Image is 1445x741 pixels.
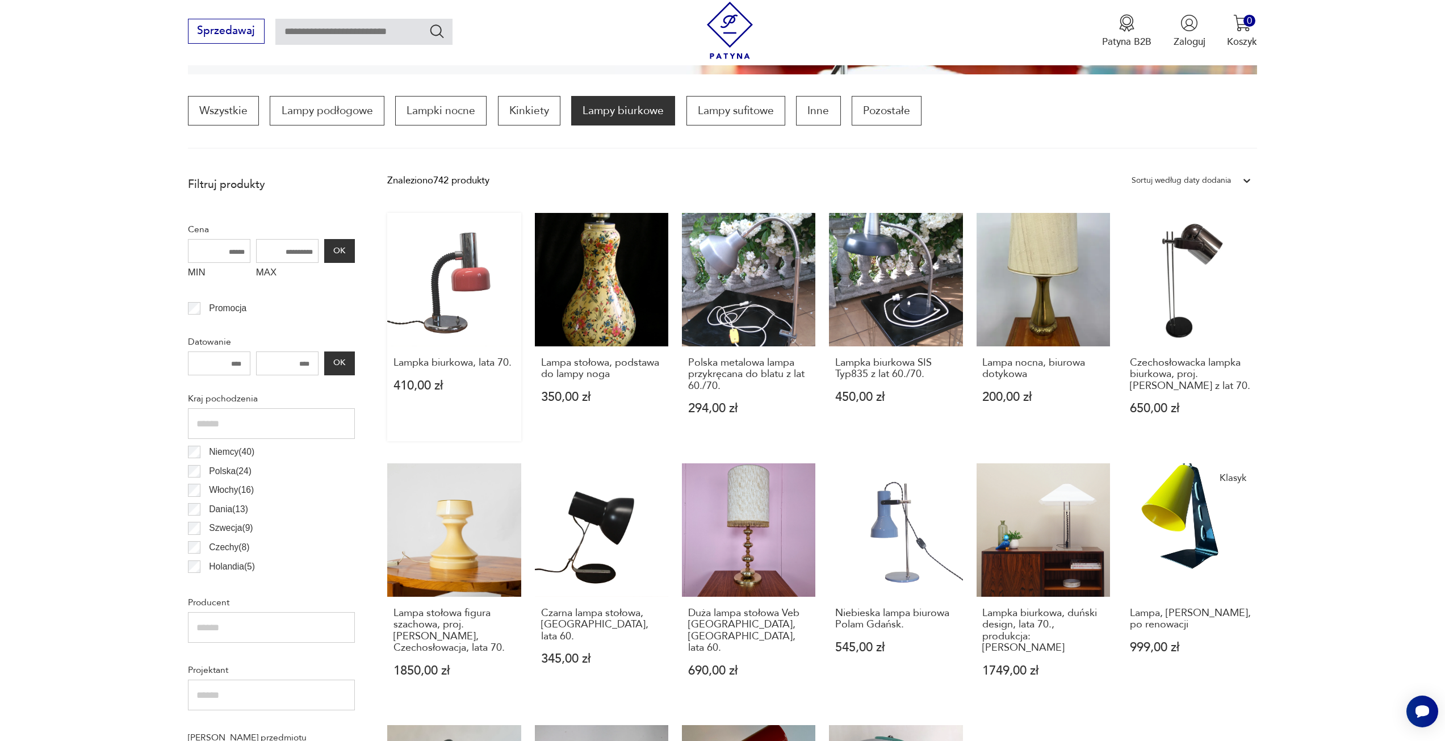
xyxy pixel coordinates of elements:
label: MAX [256,263,319,284]
p: 1749,00 zł [982,665,1104,677]
h3: Lampa stołowa, podstawa do lampy noga [541,357,663,380]
p: Włochy ( 16 ) [209,483,254,497]
div: 0 [1243,15,1255,27]
a: Czechosłowacka lampka biurkowa, proj. Stanisłav Indra z lat 70.Czechosłowacka lampka biurkowa, pr... [1124,213,1257,442]
h3: Lampka biurkowa, duński design, lata 70., produkcja: [PERSON_NAME] [982,608,1104,654]
p: Producent [188,595,355,610]
div: Sortuj według daty dodania [1132,173,1231,188]
p: Projektant [188,663,355,677]
a: Sprzedawaj [188,27,265,36]
a: Polska metalowa lampa przykręcana do blatu z lat 60./70.Polska metalowa lampa przykręcana do blat... [682,213,815,442]
h3: Duża lampa stołowa Veb [GEOGRAPHIC_DATA], [GEOGRAPHIC_DATA], lata 60. [688,608,810,654]
h3: Lampa stołowa figura szachowa, proj. [PERSON_NAME], Czechosłowacja, lata 70. [393,608,515,654]
button: 0Koszyk [1227,14,1257,48]
button: Zaloguj [1174,14,1205,48]
p: 345,00 zł [541,653,663,665]
img: Ikona medalu [1118,14,1136,32]
iframe: Smartsupp widget button [1406,696,1438,727]
a: Lampy podłogowe [270,96,384,125]
img: Patyna - sklep z meblami i dekoracjami vintage [701,2,759,59]
a: Lampka biurkowa, duński design, lata 70., produkcja: DaniaLampka biurkowa, duński design, lata 70... [977,463,1110,704]
p: Kraj pochodzenia [188,391,355,406]
p: Datowanie [188,334,355,349]
p: 1850,00 zł [393,665,515,677]
p: Koszyk [1227,35,1257,48]
p: Filtruj produkty [188,177,355,192]
a: Wszystkie [188,96,259,125]
h3: Lampa nocna, biurowa dotykowa [982,357,1104,380]
a: Inne [796,96,840,125]
p: Czechy ( 8 ) [209,540,249,555]
img: Ikona koszyka [1233,14,1251,32]
p: Patyna B2B [1102,35,1151,48]
button: OK [324,239,355,263]
a: Duża lampa stołowa Veb Narva, Niemcy, lata 60.Duża lampa stołowa Veb [GEOGRAPHIC_DATA], [GEOGRAPH... [682,463,815,704]
p: Polska ( 24 ) [209,464,252,479]
h3: Polska metalowa lampa przykręcana do blatu z lat 60./70. [688,357,810,392]
label: MIN [188,263,250,284]
a: Czarna lampa stołowa, Polska, lata 60.Czarna lampa stołowa, [GEOGRAPHIC_DATA], lata 60.345,00 zł [535,463,668,704]
a: Niebieska lampa biurowa Polam Gdańsk.Niebieska lampa biurowa Polam Gdańsk.545,00 zł [829,463,962,704]
p: 200,00 zł [982,391,1104,403]
a: Lampa stołowa figura szachowa, proj. Ivan Jakes, Czechosłowacja, lata 70.Lampa stołowa figura sza... [387,463,521,704]
a: Lampki nocne [395,96,487,125]
p: Holandia ( 5 ) [209,559,255,574]
a: Lampy biurkowe [571,96,675,125]
a: Ikona medaluPatyna B2B [1102,14,1151,48]
a: Lampka biurkowa, lata 70.Lampka biurkowa, lata 70.410,00 zł [387,213,521,442]
h3: Niebieska lampa biurowa Polam Gdańsk. [835,608,957,631]
p: Promocja [209,301,246,316]
p: 350,00 zł [541,391,663,403]
p: 690,00 zł [688,665,810,677]
button: Sprzedawaj [188,19,265,44]
button: Patyna B2B [1102,14,1151,48]
p: 450,00 zł [835,391,957,403]
h3: Lampka biurkowa, lata 70. [393,357,515,369]
p: Dania ( 13 ) [209,502,248,517]
a: Lampa nocna, biurowa dotykowaLampa nocna, biurowa dotykowa200,00 zł [977,213,1110,442]
p: Szwecja ( 9 ) [209,521,253,535]
h3: Lampka biurkowa SIS Typ835 z lat 60./70. [835,357,957,380]
button: Szukaj [429,23,445,39]
p: Cena [188,222,355,237]
a: Lampa stołowa, podstawa do lampy nogaLampa stołowa, podstawa do lampy noga350,00 zł [535,213,668,442]
p: 410,00 zł [393,380,515,392]
h3: Czechosłowacka lampka biurkowa, proj. [PERSON_NAME] z lat 70. [1130,357,1251,392]
p: [GEOGRAPHIC_DATA] ( 4 ) [209,578,312,593]
p: Niemcy ( 40 ) [209,445,254,459]
a: Pozostałe [852,96,922,125]
a: Lampy sufitowe [686,96,785,125]
p: 650,00 zł [1130,403,1251,415]
a: Kinkiety [498,96,560,125]
h3: Czarna lampa stołowa, [GEOGRAPHIC_DATA], lata 60. [541,608,663,642]
h3: Lampa, [PERSON_NAME], po renowacji [1130,608,1251,631]
p: Zaloguj [1174,35,1205,48]
p: 294,00 zł [688,403,810,415]
div: Znaleziono 742 produkty [387,173,489,188]
a: Lampka biurkowa SIS Typ835 z lat 60./70.Lampka biurkowa SIS Typ835 z lat 60./70.450,00 zł [829,213,962,442]
p: 999,00 zł [1130,642,1251,654]
p: 545,00 zł [835,642,957,654]
img: Ikonka użytkownika [1180,14,1198,32]
button: OK [324,351,355,375]
a: KlasykLampa, Apolinary Gałecki, po renowacjiLampa, [PERSON_NAME], po renowacji999,00 zł [1124,463,1257,704]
